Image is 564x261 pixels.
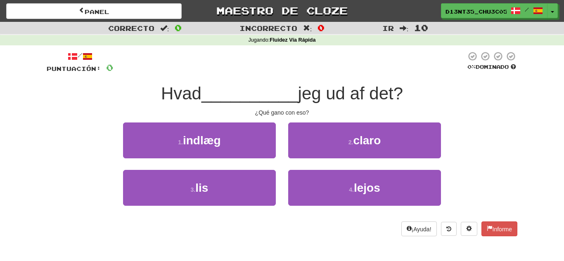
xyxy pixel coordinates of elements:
[106,62,113,73] font: 0
[476,63,509,70] font: dominado
[493,226,512,233] font: Informe
[351,139,353,146] font: .
[239,24,297,32] font: Incorrecto
[108,24,154,32] font: Correcto
[349,186,352,193] font: 4
[201,84,298,103] font: __________
[407,24,409,32] font: :
[161,84,201,103] font: Hvad
[195,181,208,194] font: lis
[194,186,195,193] font: .
[270,37,315,43] font: Fluidez Vía Rápida
[310,24,312,32] font: :
[216,4,348,16] font: Maestro de cloze
[467,63,472,70] font: 0
[354,181,380,194] font: lejos
[194,3,370,18] a: Maestro de cloze
[167,24,169,32] font: :
[183,134,221,147] font: indlæg
[525,7,529,12] font: /
[441,222,457,236] button: Historial de rondas (alt+y)
[181,139,183,146] font: .
[352,186,354,193] font: .
[178,139,181,146] font: 1
[441,3,547,18] a: d13nt35_chu3c05 /
[412,226,431,233] font: ¡Ayuda!
[85,8,109,15] font: Panel
[123,122,276,158] button: 1.indlæg
[191,186,194,193] font: 3
[481,221,517,236] button: Informe
[353,134,381,147] font: claro
[348,139,352,146] font: 2
[78,52,83,59] font: /
[47,65,101,72] font: Puntuación:
[298,84,403,103] font: jeg ud af det?
[318,23,325,33] font: 0
[255,109,309,116] font: ¿Qué gano con eso?
[288,122,441,158] button: 2.claro
[6,3,182,19] a: Panel
[175,23,182,33] font: 0
[382,24,394,32] font: Ir
[446,9,507,14] font: d13nt35_chu3c05
[401,221,437,236] button: ¡Ayuda!
[123,170,276,206] button: 3.lis
[268,37,270,43] font: :
[414,23,428,33] font: 10
[248,37,268,43] font: Jugando
[288,170,441,206] button: 4.lejos
[472,63,476,70] font: %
